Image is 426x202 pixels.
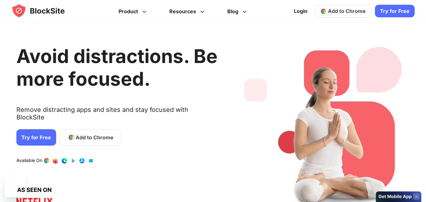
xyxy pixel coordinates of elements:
img: chrome-icon.svg [320,8,327,14]
text: Available On [16,158,42,164]
a: Add to Chrome [60,129,121,146]
img: blocksite-icon.5d769676.svg [11,3,77,18]
span: Add to Chrome [328,8,366,14]
h1: Avoid distractions. Be more focused. [16,45,218,90]
iframe: Button to launch messaging window [5,177,25,197]
a: Login [290,4,311,19]
a: Try for Free [375,5,415,18]
span: Add to Chrome [76,134,114,141]
text: Remove distracting apps and sites and stay focused with BlockSite [16,106,218,126]
a: Try for Free [16,129,56,146]
a: Add to Chrome [315,5,371,18]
